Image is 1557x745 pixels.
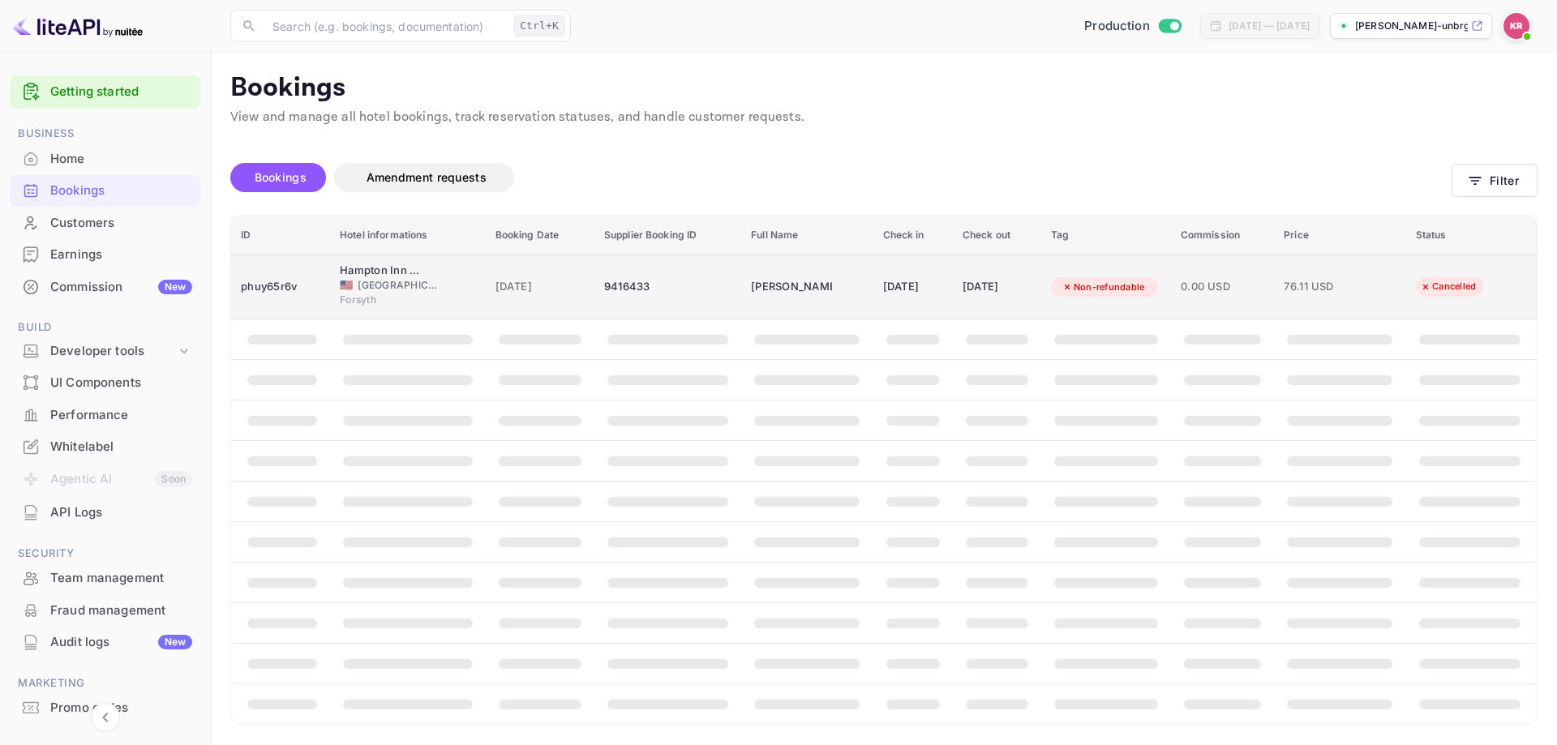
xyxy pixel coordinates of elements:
[10,545,200,563] span: Security
[10,431,200,461] a: Whitelabel
[230,108,1538,127] p: View and manage all hotel bookings, track reservation statuses, and handle customer requests.
[50,438,192,456] div: Whitelabel
[10,208,200,239] div: Customers
[340,280,353,290] span: United States of America
[1084,17,1150,36] span: Production
[10,627,200,658] div: Audit logsNew
[10,431,200,463] div: Whitelabel
[50,83,192,101] a: Getting started
[1409,276,1486,297] div: Cancelled
[514,15,564,36] div: Ctrl+K
[10,175,200,207] div: Bookings
[230,72,1538,105] p: Bookings
[594,216,741,255] th: Supplier Booking ID
[50,569,192,588] div: Team management
[1355,19,1468,33] p: [PERSON_NAME]-unbrg.[PERSON_NAME]...
[10,563,200,594] div: Team management
[231,216,1537,725] table: booking table
[1452,164,1538,197] button: Filter
[50,503,192,522] div: API Logs
[1284,278,1365,296] span: 76.11 USD
[10,208,200,238] a: Customers
[50,602,192,620] div: Fraud management
[340,293,421,307] span: Forsyth
[358,278,439,293] span: [GEOGRAPHIC_DATA]
[10,497,200,529] div: API Logs
[50,633,192,652] div: Audit logs
[50,406,192,425] div: Performance
[158,280,192,294] div: New
[10,239,200,269] a: Earnings
[10,319,200,336] span: Build
[1078,17,1187,36] div: Switch to Sandbox mode
[10,272,200,302] a: CommissionNew
[1274,216,1405,255] th: Price
[263,10,508,42] input: Search (e.g. bookings, documentation)
[963,274,1032,300] div: [DATE]
[741,216,873,255] th: Full Name
[10,595,200,627] div: Fraud management
[953,216,1041,255] th: Check out
[50,182,192,200] div: Bookings
[50,342,176,361] div: Developer tools
[1181,278,1264,296] span: 0.00 USD
[10,367,200,399] div: UI Components
[495,278,585,296] span: [DATE]
[50,246,192,264] div: Earnings
[10,400,200,431] div: Performance
[10,674,200,692] span: Marketing
[873,216,953,255] th: Check in
[50,278,192,297] div: Commission
[10,143,200,173] a: Home
[230,163,1452,192] div: account-settings tabs
[604,274,731,300] div: 9416433
[10,125,200,143] span: Business
[1406,216,1537,255] th: Status
[50,214,192,233] div: Customers
[883,274,943,300] div: [DATE]
[10,239,200,271] div: Earnings
[10,595,200,625] a: Fraud management
[10,497,200,527] a: API Logs
[10,627,200,657] a: Audit logsNew
[10,75,200,109] div: Getting started
[50,699,192,717] div: Promo codes
[1051,277,1156,298] div: Non-refundable
[91,703,120,732] button: Collapse navigation
[10,175,200,205] a: Bookings
[1229,19,1310,33] div: [DATE] — [DATE]
[340,263,421,279] div: Hampton Inn Decatur/Forsyth
[10,143,200,175] div: Home
[10,400,200,430] a: Performance
[330,216,486,255] th: Hotel informations
[1171,216,1274,255] th: Commission
[10,272,200,303] div: CommissionNew
[10,692,200,722] a: Promo codes
[1041,216,1171,255] th: Tag
[255,170,307,184] span: Bookings
[1503,13,1529,39] img: Kobus Roux
[751,274,832,300] div: Anna Nandin
[13,13,143,39] img: LiteAPI logo
[241,274,320,300] div: phuy65r6v
[367,170,487,184] span: Amendment requests
[10,367,200,397] a: UI Components
[486,216,594,255] th: Booking Date
[10,337,200,366] div: Developer tools
[10,563,200,593] a: Team management
[50,374,192,392] div: UI Components
[158,635,192,649] div: New
[231,216,330,255] th: ID
[10,692,200,724] div: Promo codes
[50,150,192,169] div: Home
